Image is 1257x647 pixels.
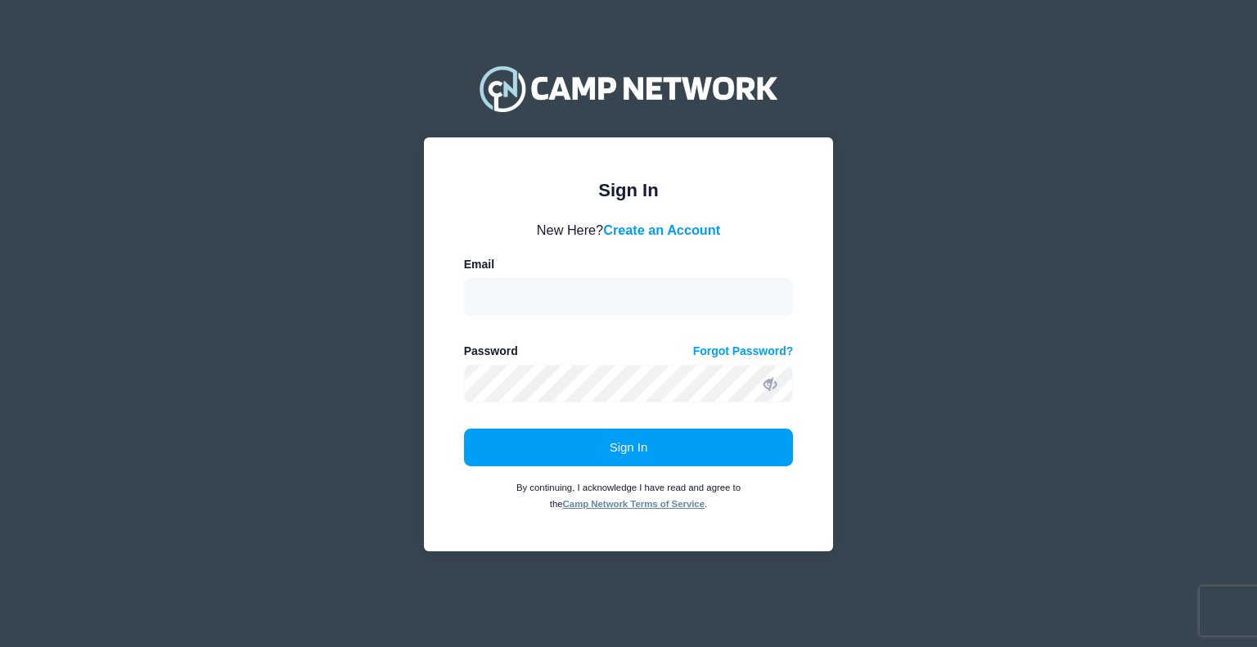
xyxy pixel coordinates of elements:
[464,429,794,466] button: Sign In
[464,177,794,204] div: Sign In
[603,222,720,237] a: Create an Account
[693,343,794,360] a: Forgot Password?
[472,56,785,121] img: Camp Network
[464,256,494,273] label: Email
[563,499,705,509] a: Camp Network Terms of Service
[464,220,794,240] div: New Here?
[516,483,741,509] small: By continuing, I acknowledge I have read and agree to the .
[464,343,518,360] label: Password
